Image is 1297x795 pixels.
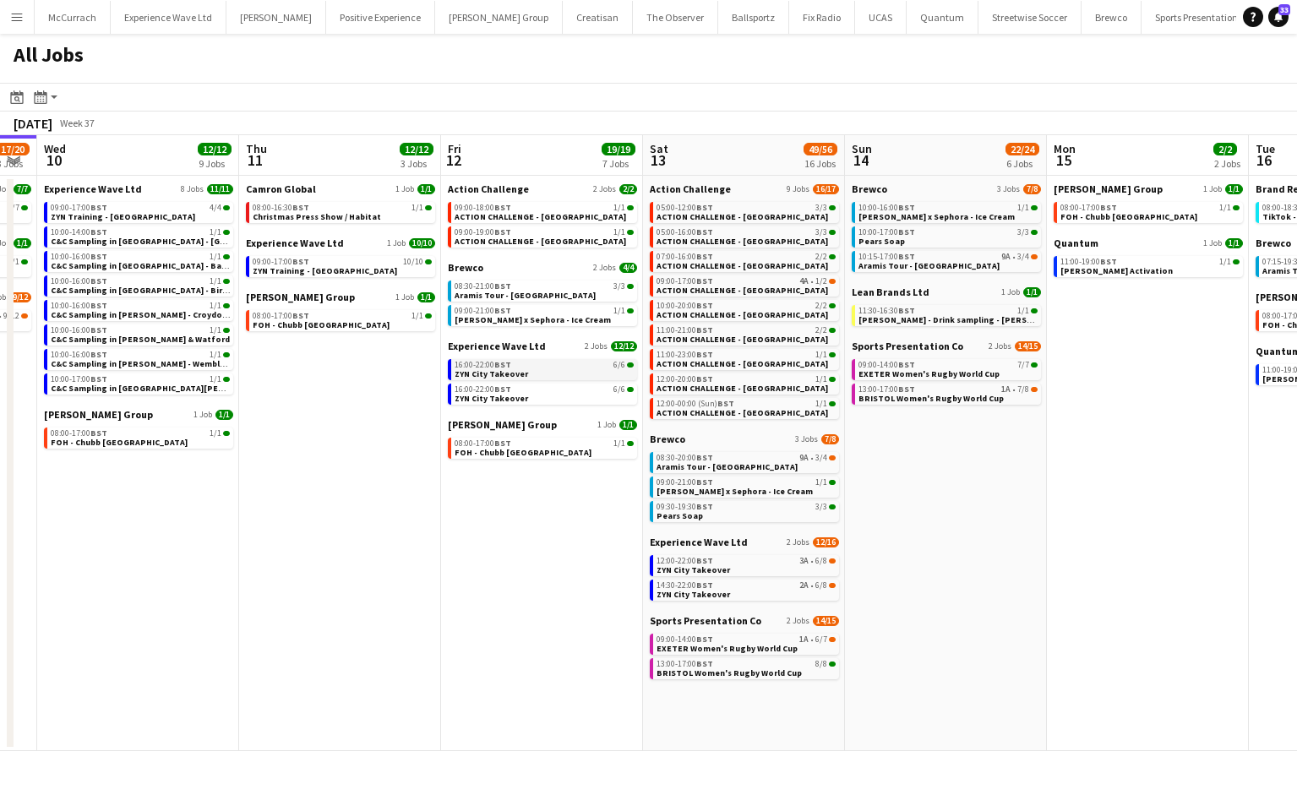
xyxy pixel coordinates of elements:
[90,300,107,311] span: BST
[997,184,1020,194] span: 3 Jobs
[210,375,221,384] span: 1/1
[51,277,107,286] span: 10:00-16:00
[1225,184,1243,194] span: 1/1
[898,305,915,316] span: BST
[494,305,511,316] span: BST
[435,1,563,34] button: [PERSON_NAME] Group
[657,277,836,286] div: •
[1060,256,1240,275] a: 11:00-19:00BST1/1[PERSON_NAME] Activation
[51,236,296,247] span: C&C Sampling in Dhamecha - Liverpool
[978,1,1082,34] button: Streetwise Soccer
[246,291,435,303] a: [PERSON_NAME] Group1 Job1/1
[1017,204,1029,212] span: 1/1
[455,202,634,221] a: 09:00-18:00BST1/1ACTION CHALLENGE - [GEOGRAPHIC_DATA]
[448,261,483,274] span: Brewco
[815,253,827,261] span: 2/2
[815,204,827,212] span: 3/3
[1060,202,1240,221] a: 08:00-17:00BST1/1FOH - Chubb [GEOGRAPHIC_DATA]
[455,280,634,300] a: 08:30-21:00BST3/3Aramis Tour - [GEOGRAPHIC_DATA]
[455,314,611,325] span: Estée Lauder x Sephora - Ice Cream
[51,427,230,447] a: 08:00-17:00BST1/1FOH - Chubb [GEOGRAPHIC_DATA]
[90,202,107,213] span: BST
[210,302,221,310] span: 1/1
[858,228,915,237] span: 10:00-17:00
[246,291,355,303] span: Mace Group
[246,237,344,249] span: Experience Wave Ltd
[821,434,839,444] span: 7/8
[210,429,221,438] span: 1/1
[448,261,637,340] div: Brewco2 Jobs4/408:30-21:00BST3/3Aramis Tour - [GEOGRAPHIC_DATA]09:00-21:00BST1/1[PERSON_NAME] x S...
[989,341,1011,351] span: 2 Jobs
[448,340,546,352] span: Experience Wave Ltd
[789,1,855,34] button: Fix Radio
[44,182,142,195] span: Experience Wave Ltd
[657,260,828,271] span: ACTION CHALLENGE - LONDON
[657,326,713,335] span: 11:00-21:00
[246,237,435,291] div: Experience Wave Ltd1 Job10/1009:00-17:00BST10/10ZYN Training - [GEOGRAPHIC_DATA]
[657,383,828,394] span: ACTION CHALLENGE - LONDON
[51,202,230,221] a: 09:00-17:00BST4/4ZYN Training - [GEOGRAPHIC_DATA]
[51,334,230,345] span: C&C Sampling in Dhamecha - Enfield & Watford
[90,275,107,286] span: BST
[51,275,230,295] a: 10:00-16:00BST1/1C&C Sampling in [GEOGRAPHIC_DATA] - Birmingham & [GEOGRAPHIC_DATA]
[1054,182,1243,237] div: [PERSON_NAME] Group1 Job1/108:00-17:00BST1/1FOH - Chubb [GEOGRAPHIC_DATA]
[1082,1,1142,34] button: Brewco
[292,310,309,321] span: BST
[253,211,381,222] span: Christmas Press Show / Habitat
[657,351,713,359] span: 11:00-23:00
[253,202,432,221] a: 08:00-16:30BST1/1Christmas Press Show / Habitat
[1060,258,1117,266] span: 11:00-19:00
[1203,238,1222,248] span: 1 Job
[1023,184,1041,194] span: 7/8
[815,277,827,286] span: 1/2
[51,302,107,310] span: 10:00-16:00
[455,282,511,291] span: 08:30-21:00
[51,253,107,261] span: 10:00-16:00
[455,228,511,237] span: 09:00-19:00
[696,349,713,360] span: BST
[815,228,827,237] span: 3/3
[246,182,435,195] a: Camron Global1 Job1/1
[657,275,836,295] a: 09:00-17:00BST4A•1/2ACTION CHALLENGE - [GEOGRAPHIC_DATA]
[51,251,230,270] a: 10:00-16:00BST1/1C&C Sampling in [GEOGRAPHIC_DATA] - Barking & Leighton
[657,452,836,471] a: 08:30-20:00BST9A•3/4Aramis Tour - [GEOGRAPHIC_DATA]
[787,184,809,194] span: 9 Jobs
[1219,204,1231,212] span: 1/1
[657,226,836,246] a: 05:00-16:00BST3/3ACTION CHALLENGE - [GEOGRAPHIC_DATA]
[51,375,107,384] span: 10:00-17:00
[619,263,637,273] span: 4/4
[650,182,839,195] a: Action Challenge9 Jobs16/17
[455,447,591,458] span: FOH - Chubb Glasgow
[858,211,1015,222] span: Estée Lauder x Sephora - Ice Cream
[657,277,713,286] span: 09:00-17:00
[210,253,221,261] span: 1/1
[253,204,309,212] span: 08:00-16:30
[455,226,634,246] a: 09:00-19:00BST1/1ACTION CHALLENGE - [GEOGRAPHIC_DATA]
[51,260,291,271] span: C&C Sampling in Dhamecha - Barking & Leighton
[455,211,626,222] span: ACTION CHALLENGE - LONDON
[1001,287,1020,297] span: 1 Job
[51,437,188,448] span: FOH - Chubb Glasgow
[253,312,309,320] span: 08:00-17:00
[657,400,734,408] span: 12:00-00:00 (Sun)
[455,393,528,404] span: ZYN City Takeover
[494,202,511,213] span: BST
[815,375,827,384] span: 1/1
[1054,237,1243,249] a: Quantum1 Job1/1
[1256,237,1291,249] span: Brewco
[448,418,637,462] div: [PERSON_NAME] Group1 Job1/108:00-17:00BST1/1FOH - Chubb [GEOGRAPHIC_DATA]
[14,184,31,194] span: 7/7
[90,251,107,262] span: BST
[1017,385,1029,394] span: 7/8
[696,452,713,463] span: BST
[448,182,529,195] span: Action Challenge
[51,324,230,344] a: 10:00-16:00BST1/1C&C Sampling in [PERSON_NAME] & Watford
[1001,385,1011,394] span: 1A
[696,373,713,384] span: BST
[51,211,195,222] span: ZYN Training - Newcastle
[51,351,107,359] span: 10:00-16:00
[210,228,221,237] span: 1/1
[494,359,511,370] span: BST
[455,439,511,448] span: 08:00-17:00
[613,307,625,315] span: 1/1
